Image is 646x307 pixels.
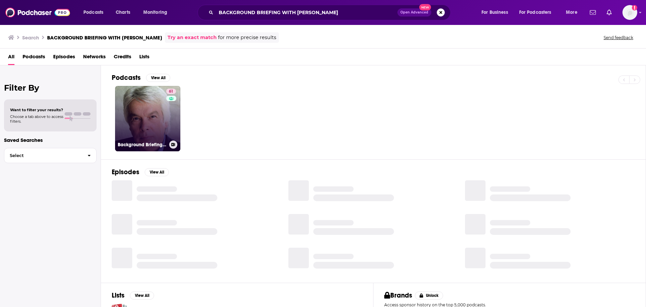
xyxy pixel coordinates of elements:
[168,34,217,41] a: Try an exact match
[146,74,170,82] button: View All
[53,51,75,65] a: Episodes
[118,142,167,148] h3: Background Briefing with [PERSON_NAME]
[79,7,112,18] button: open menu
[477,7,516,18] button: open menu
[384,291,412,300] h2: Brands
[166,89,176,94] a: 61
[415,291,443,300] button: Unlock
[83,51,106,65] a: Networks
[10,108,63,112] span: Want to filter your results?
[400,11,428,14] span: Open Advanced
[112,168,169,176] a: EpisodesView All
[604,7,614,18] a: Show notifications dropdown
[8,51,14,65] a: All
[632,5,637,10] svg: Add a profile image
[47,34,162,41] h3: BACKGROUND BRIEFING WITH [PERSON_NAME]
[169,88,173,95] span: 61
[622,5,637,20] span: Logged in as ereardon
[112,168,139,176] h2: Episodes
[116,8,130,17] span: Charts
[139,7,176,18] button: open menu
[519,8,551,17] span: For Podcasters
[216,7,397,18] input: Search podcasts, credits, & more...
[204,5,457,20] div: Search podcasts, credits, & more...
[112,291,154,300] a: ListsView All
[145,168,169,176] button: View All
[112,291,124,300] h2: Lists
[622,5,637,20] img: User Profile
[5,6,70,19] img: Podchaser - Follow, Share and Rate Podcasts
[4,148,97,163] button: Select
[515,7,561,18] button: open menu
[115,86,180,151] a: 61Background Briefing with [PERSON_NAME]
[112,73,141,82] h2: Podcasts
[23,51,45,65] a: Podcasts
[481,8,508,17] span: For Business
[130,291,154,300] button: View All
[83,8,103,17] span: Podcasts
[419,4,431,10] span: New
[10,114,63,124] span: Choose a tab above to access filters.
[143,8,167,17] span: Monitoring
[114,51,131,65] a: Credits
[4,153,82,158] span: Select
[112,73,170,82] a: PodcastsView All
[111,7,134,18] a: Charts
[397,8,431,17] button: Open AdvancedNew
[622,5,637,20] button: Show profile menu
[4,137,97,143] p: Saved Searches
[22,34,39,41] h3: Search
[139,51,149,65] a: Lists
[4,83,97,93] h2: Filter By
[566,8,577,17] span: More
[218,34,276,41] span: for more precise results
[602,35,635,40] button: Send feedback
[561,7,586,18] button: open menu
[587,7,599,18] a: Show notifications dropdown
